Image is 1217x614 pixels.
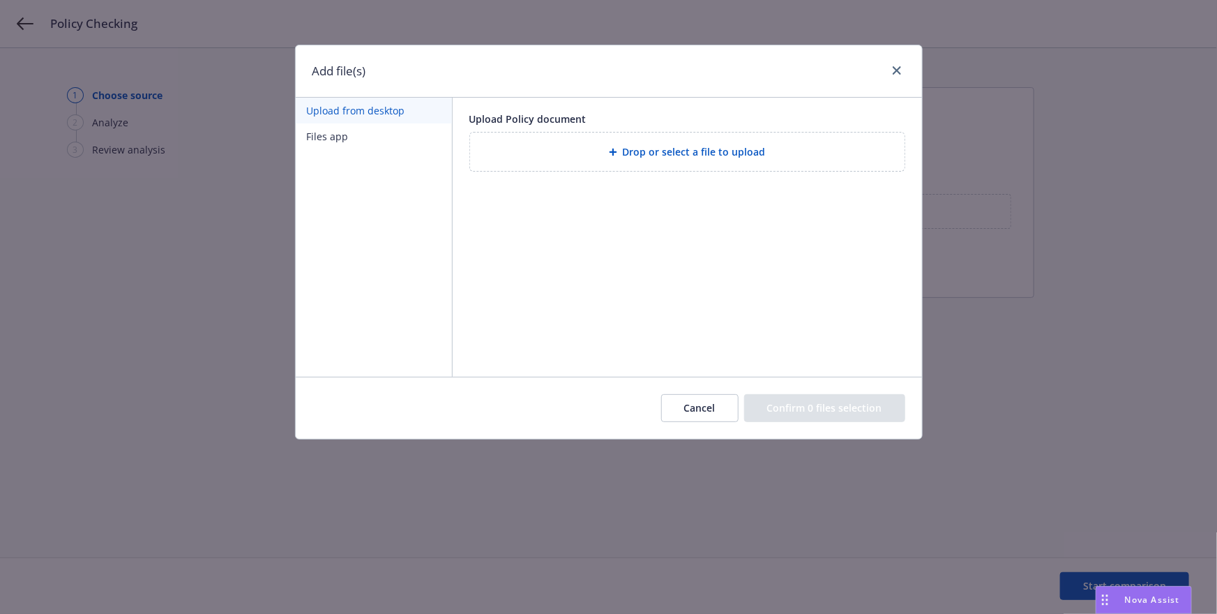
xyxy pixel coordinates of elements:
button: Nova Assist [1096,586,1192,614]
div: Drop or select a file to upload [469,132,905,172]
a: close [889,62,905,79]
div: Drag to move [1096,587,1114,613]
button: Files app [296,123,452,149]
button: Upload from desktop [296,98,452,123]
span: Drop or select a file to upload [623,144,766,159]
button: Cancel [661,394,739,422]
h1: Add file(s) [312,62,366,80]
div: Upload Policy document [469,112,905,126]
span: Nova Assist [1125,594,1180,606]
